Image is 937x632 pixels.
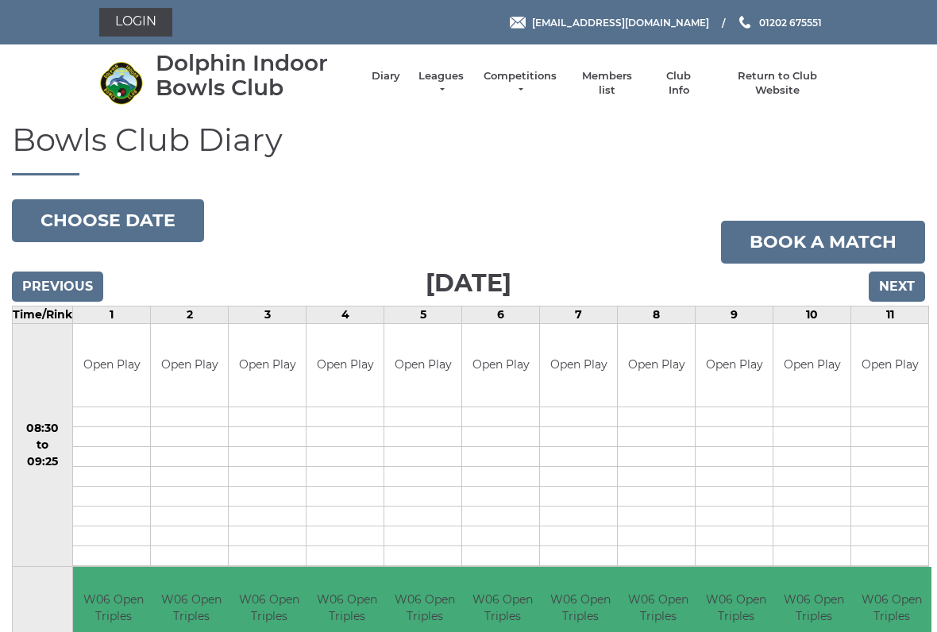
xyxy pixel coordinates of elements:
td: 1 [73,306,151,323]
div: Dolphin Indoor Bowls Club [156,51,356,100]
td: Open Play [540,324,617,407]
span: [EMAIL_ADDRESS][DOMAIN_NAME] [532,16,709,28]
td: Open Play [384,324,461,407]
span: 01202 675551 [759,16,822,28]
button: Choose date [12,199,204,242]
input: Next [869,272,925,302]
td: 5 [384,306,462,323]
td: Open Play [73,324,150,407]
a: Book a match [721,221,925,264]
td: 7 [540,306,618,323]
td: Open Play [462,324,539,407]
a: Diary [372,69,400,83]
td: Open Play [618,324,695,407]
a: Members list [573,69,639,98]
td: 11 [851,306,929,323]
td: Open Play [307,324,384,407]
td: Open Play [773,324,850,407]
a: Competitions [482,69,558,98]
a: Phone us 01202 675551 [737,15,822,30]
td: Time/Rink [13,306,73,323]
td: Open Play [696,324,773,407]
td: Open Play [229,324,306,407]
td: 2 [151,306,229,323]
a: Leagues [416,69,466,98]
td: 10 [773,306,851,323]
a: Login [99,8,172,37]
td: 08:30 to 09:25 [13,323,73,567]
a: Return to Club Website [718,69,838,98]
img: Email [510,17,526,29]
input: Previous [12,272,103,302]
td: 6 [462,306,540,323]
h1: Bowls Club Diary [12,122,925,175]
img: Dolphin Indoor Bowls Club [99,61,143,105]
td: 8 [618,306,696,323]
a: Club Info [656,69,702,98]
td: 3 [229,306,307,323]
a: Email [EMAIL_ADDRESS][DOMAIN_NAME] [510,15,709,30]
img: Phone us [739,16,750,29]
td: Open Play [151,324,228,407]
td: 9 [696,306,773,323]
td: 4 [307,306,384,323]
td: Open Play [851,324,928,407]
